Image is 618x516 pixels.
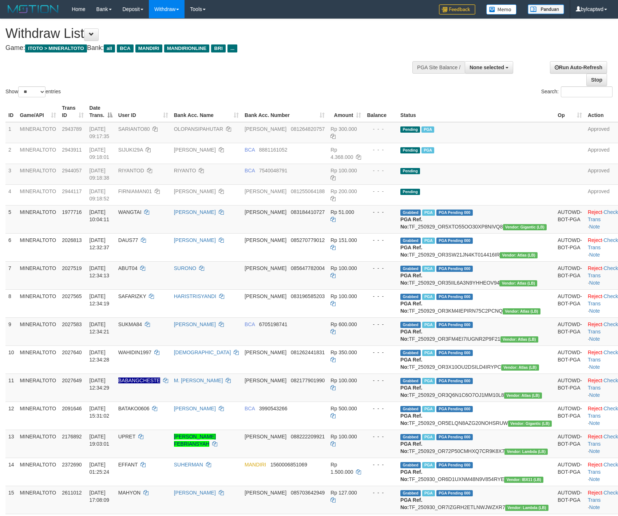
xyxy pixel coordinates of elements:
b: PGA Ref. No: [400,357,422,370]
div: - - - [367,188,395,195]
div: - - - [367,321,395,328]
select: Showentries [18,86,45,97]
td: MINERALTOTO [17,486,59,514]
span: 2944117 [62,188,82,194]
span: Rp 151.000 [330,237,357,243]
span: Rp 4.368.000 [330,147,353,160]
span: [DATE] 09:17:35 [90,126,110,139]
a: Check Trans [588,349,618,363]
a: RIYANTO [174,168,196,173]
a: Check Trans [588,490,618,503]
a: Run Auto-Refresh [550,61,607,74]
span: Rp 100.000 [330,265,357,271]
span: 2943911 [62,147,82,153]
span: Vendor URL: https://dashboard.q2checkout.com/secure [503,224,547,230]
span: Marked by bylanggota2 [422,238,435,244]
div: - - - [367,293,395,300]
span: Grabbed [400,238,421,244]
span: PGA Pending [436,406,473,412]
td: MINERALTOTO [17,374,59,402]
span: 1977716 [62,209,82,215]
span: Rp 1.500.000 [330,462,353,475]
a: Check Trans [588,293,618,306]
a: Check Trans [588,434,618,447]
div: - - - [367,433,395,440]
b: PGA Ref. No: [400,245,422,258]
span: Pending [400,126,420,133]
td: 13 [5,430,17,458]
img: panduan.png [528,4,564,14]
img: Feedback.jpg [439,4,475,15]
span: [DATE] 19:03:01 [90,434,110,447]
b: PGA Ref. No: [400,273,422,286]
span: BCA [245,168,255,173]
span: Grabbed [400,350,421,356]
span: [DATE] 01:25:24 [90,462,110,475]
label: Search: [541,86,613,97]
a: [PERSON_NAME] [174,147,216,153]
span: Rp 100.000 [330,293,357,299]
div: - - - [367,146,395,153]
span: [DATE] 12:32:37 [90,237,110,250]
span: Marked by bylanggota2 [422,434,435,440]
span: ABUT04 [118,265,138,271]
td: AUTOWD-BOT-PGA [555,317,585,345]
span: 2943789 [62,126,82,132]
a: [PERSON_NAME] [174,209,216,215]
td: MINERALTOTO [17,402,59,430]
span: Vendor URL: https://dashboard.q2checkout.com/secure [500,252,538,258]
a: Reject [588,434,602,439]
a: Check Trans [588,265,618,278]
span: Grabbed [400,462,421,468]
td: MINERALTOTO [17,122,59,143]
span: Marked by bylanggota2 [421,126,434,133]
td: AUTOWD-BOT-PGA [555,374,585,402]
span: Vendor URL: https://dashboard.q2checkout.com/secure [503,308,540,314]
span: [PERSON_NAME] [245,209,286,215]
a: Reject [588,406,602,411]
span: Nama rekening ada tanda titik/strip, harap diedit [118,378,160,383]
span: 2091646 [62,406,82,411]
td: TF_250930_OR7IZGRH2ETLNWJWZXR7 [397,486,555,514]
a: Note [589,364,600,370]
span: Copy 1560006851069 to clipboard [270,462,307,468]
span: BCA [117,44,133,52]
td: MINERALTOTO [17,184,59,205]
a: Note [589,280,600,286]
a: [PERSON_NAME] FEBRIANSYAH [174,434,216,447]
span: PGA Pending [436,238,473,244]
span: None selected [470,64,504,70]
span: Copy 088222209921 to clipboard [291,434,325,439]
b: PGA Ref. No: [400,301,422,314]
a: Note [589,392,600,398]
span: Marked by bylanggota2 [422,406,435,412]
a: Note [589,420,600,426]
div: - - - [367,125,395,133]
div: - - - [367,265,395,272]
td: AUTOWD-BOT-PGA [555,289,585,317]
a: SURONO [174,265,196,271]
span: Rp 100.000 [330,168,357,173]
th: Bank Acc. Name: activate to sort column ascending [171,101,242,122]
span: MANDIRI [245,462,266,468]
span: WAHIDIN1997 [118,349,151,355]
a: Note [589,224,600,230]
a: Reject [588,349,602,355]
div: - - - [367,377,395,384]
span: Copy 081262441831 to clipboard [291,349,325,355]
span: PGA Pending [436,434,473,440]
span: MANDIRIONLINE [164,44,210,52]
span: Copy 083184410727 to clipboard [291,209,325,215]
div: - - - [367,236,395,244]
span: Copy 085270779012 to clipboard [291,237,325,243]
span: Grabbed [400,434,421,440]
span: MANDIRI [135,44,162,52]
span: all [104,44,115,52]
span: Grabbed [400,294,421,300]
span: Vendor URL: https://dashboard.q2checkout.com/secure [500,336,538,343]
b: PGA Ref. No: [400,329,422,342]
span: SUKMA84 [118,321,142,327]
span: Rp 500.000 [330,406,357,411]
td: MINERALTOTO [17,289,59,317]
span: Rp 100.000 [330,434,357,439]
